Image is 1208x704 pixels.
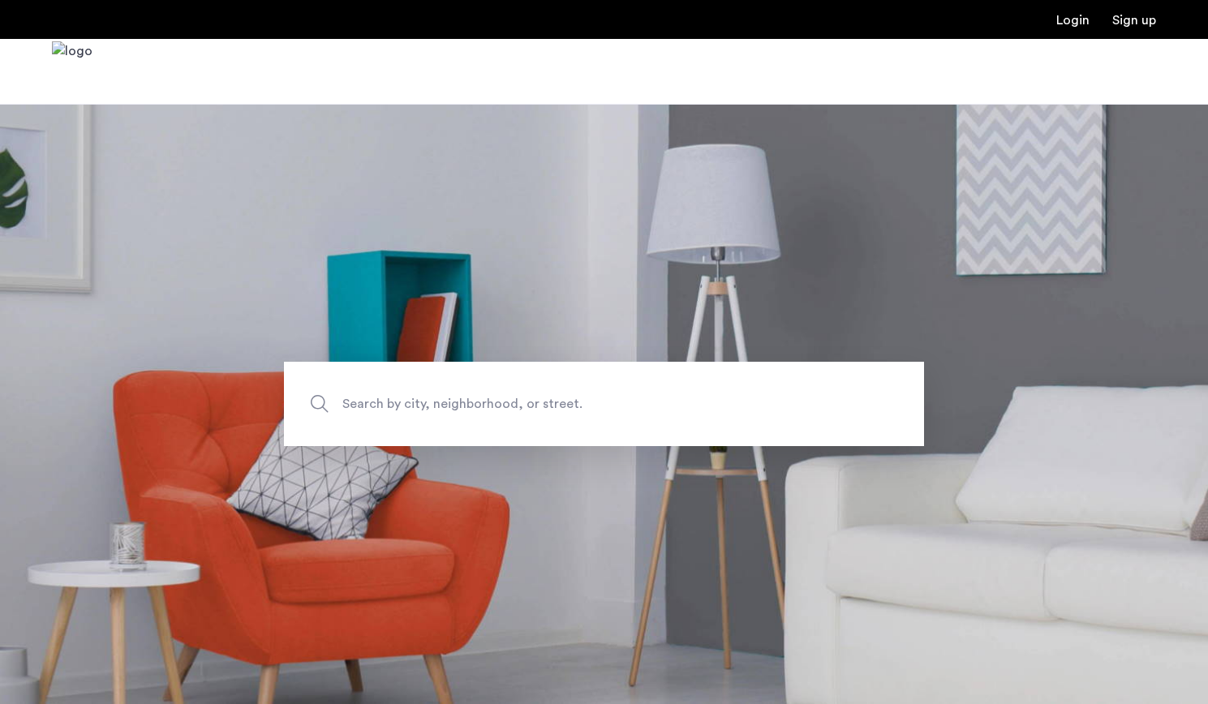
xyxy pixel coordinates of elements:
a: Login [1056,14,1090,27]
a: Registration [1112,14,1156,27]
img: logo [52,41,92,102]
span: Search by city, neighborhood, or street. [342,393,790,415]
a: Cazamio Logo [52,41,92,102]
input: Apartment Search [284,362,924,446]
